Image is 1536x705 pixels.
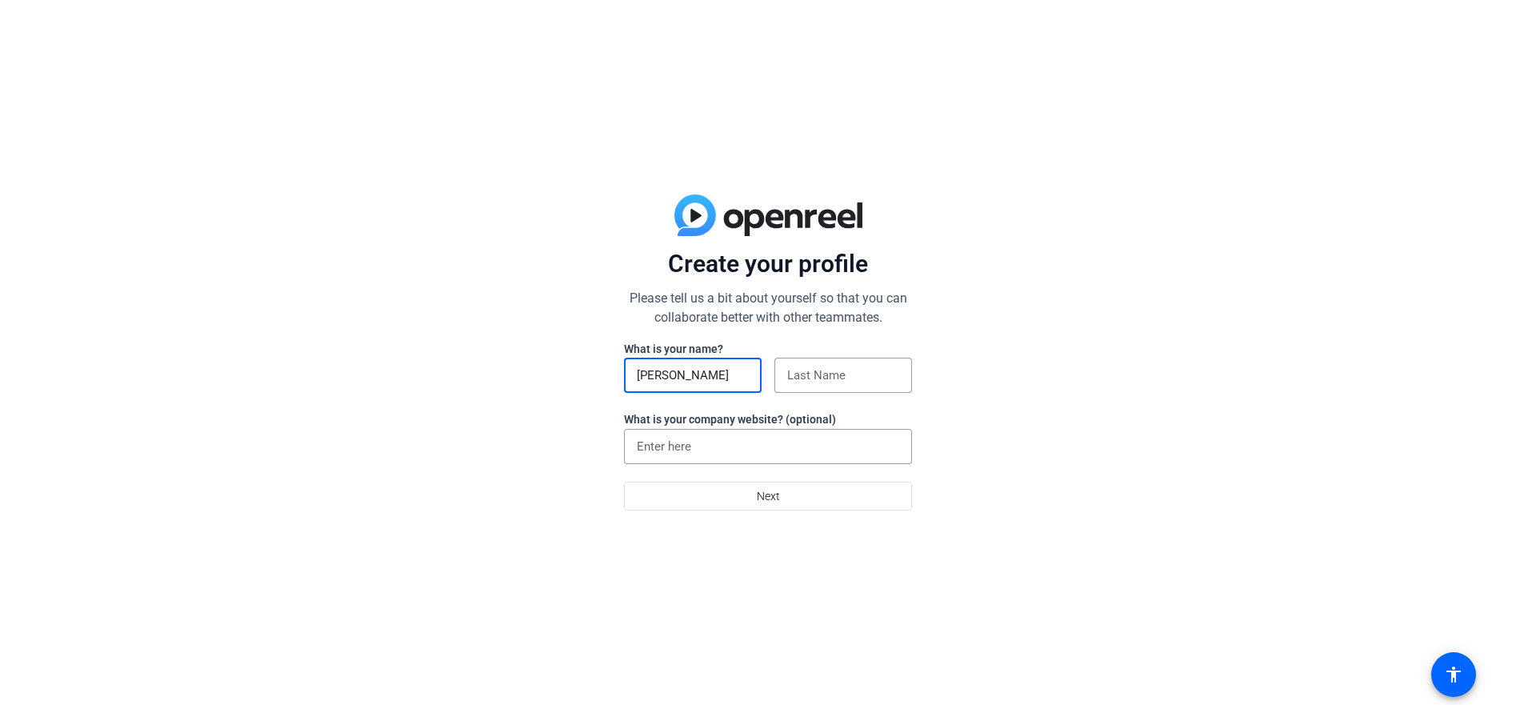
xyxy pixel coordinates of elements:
[757,481,780,511] span: Next
[624,342,723,355] label: What is your name?
[787,366,899,385] input: Last Name
[1444,665,1463,684] mat-icon: accessibility
[674,194,862,236] img: blue-gradient.svg
[624,482,912,511] button: Next
[624,413,836,426] label: What is your company website? (optional)
[637,437,899,456] input: Enter here
[624,289,912,327] p: Please tell us a bit about yourself so that you can collaborate better with other teammates.
[624,249,912,279] p: Create your profile
[637,366,749,385] input: First Name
